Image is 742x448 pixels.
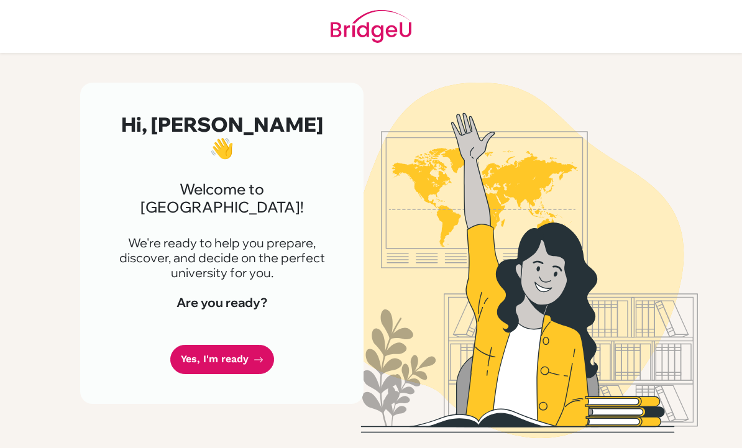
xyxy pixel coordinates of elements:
[110,112,334,160] h2: Hi, [PERSON_NAME] 👋
[110,235,334,280] p: We're ready to help you prepare, discover, and decide on the perfect university for you.
[110,180,334,216] h3: Welcome to [GEOGRAPHIC_DATA]!
[110,295,334,310] h4: Are you ready?
[170,345,274,374] a: Yes, I'm ready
